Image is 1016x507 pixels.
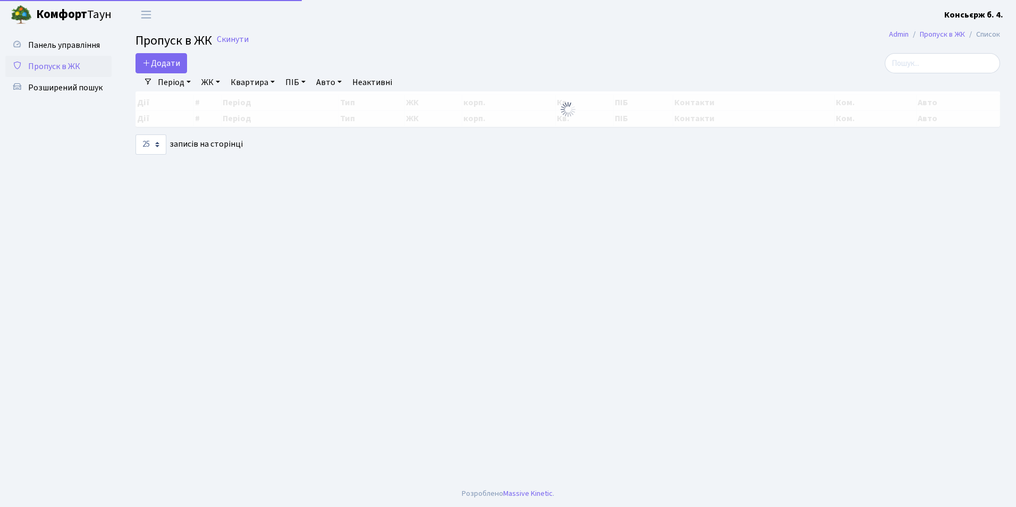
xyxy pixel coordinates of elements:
[197,73,224,91] a: ЖК
[889,29,909,40] a: Admin
[11,4,32,26] img: logo.png
[28,82,103,94] span: Розширений пошук
[873,23,1016,46] nav: breadcrumb
[136,134,243,155] label: записів на сторінці
[142,57,180,69] span: Додати
[133,6,159,23] button: Переключити навігацію
[154,73,195,91] a: Період
[885,53,1000,73] input: Пошук...
[28,39,100,51] span: Панель управління
[36,6,112,24] span: Таун
[281,73,310,91] a: ПІБ
[5,77,112,98] a: Розширений пошук
[5,35,112,56] a: Панель управління
[503,488,553,499] a: Massive Kinetic
[312,73,346,91] a: Авто
[226,73,279,91] a: Квартира
[28,61,80,72] span: Пропуск в ЖК
[36,6,87,23] b: Комфорт
[136,53,187,73] a: Додати
[136,134,166,155] select: записів на сторінці
[560,101,577,118] img: Обробка...
[136,31,212,50] span: Пропуск в ЖК
[217,35,249,45] a: Скинути
[965,29,1000,40] li: Список
[348,73,396,91] a: Неактивні
[944,9,1003,21] a: Консьєрж б. 4.
[920,29,965,40] a: Пропуск в ЖК
[5,56,112,77] a: Пропуск в ЖК
[462,488,554,500] div: Розроблено .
